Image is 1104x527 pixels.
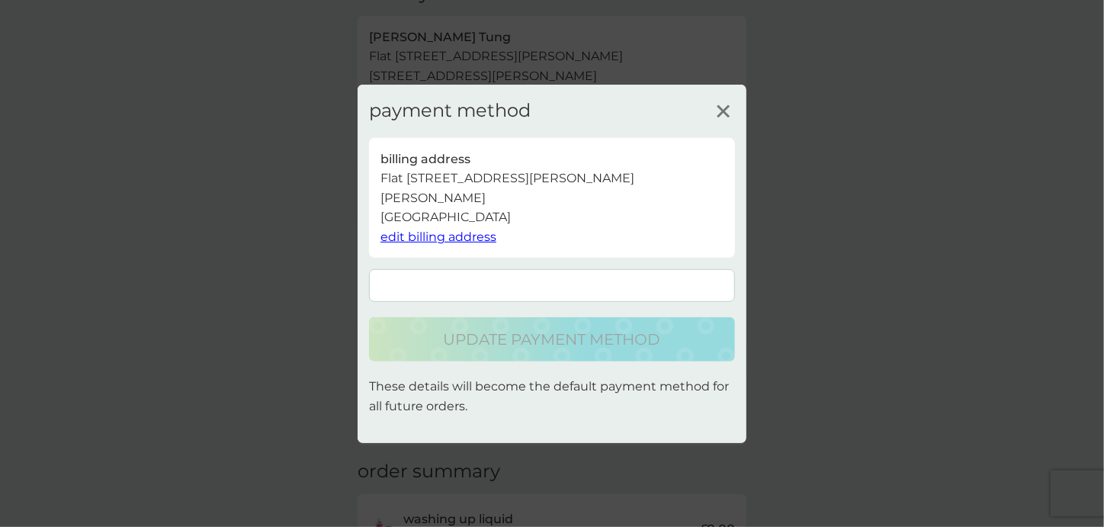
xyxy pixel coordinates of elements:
button: edit billing address [380,227,496,247]
iframe: Secure card payment input frame [377,280,727,293]
p: billing address [380,149,470,169]
p: These details will become the default payment method for all future orders. [369,377,735,416]
button: update payment method [369,317,735,362]
p: Flat [STREET_ADDRESS][PERSON_NAME][PERSON_NAME] [380,169,724,207]
h3: payment method [369,100,531,122]
span: edit billing address [380,230,496,244]
p: update payment method [444,327,661,352]
p: [GEOGRAPHIC_DATA] [380,207,511,227]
